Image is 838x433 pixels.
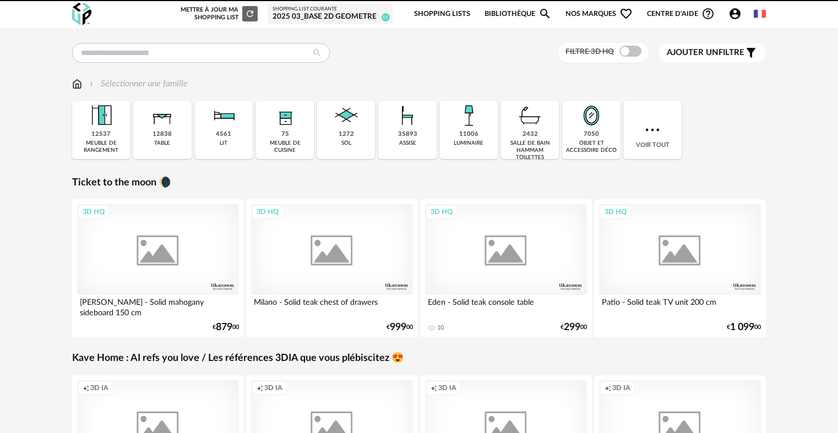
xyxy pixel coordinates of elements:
[727,324,761,331] div: € 00
[216,324,232,331] span: 879
[594,199,766,337] a: 3D HQ Patio - Solid teak TV unit 200 cm €1 09900
[565,48,614,56] span: Filtre 3D HQ
[213,324,239,331] div: € 00
[148,101,177,130] img: Table.png
[90,383,108,392] span: 3D IA
[72,352,404,365] a: Kave Home : AI refs you love / Les références 3DIA que vous plébiscitez 😍
[414,1,470,27] a: Shopping Lists
[252,205,284,219] div: 3D HQ
[426,205,458,219] div: 3D HQ
[667,47,744,58] span: filtre
[393,101,422,130] img: Assise.png
[701,7,715,20] span: Help Circle Outline icon
[728,7,747,20] span: Account Circle icon
[576,101,606,130] img: Miroir.png
[83,383,89,392] span: Creation icon
[87,78,96,90] img: svg+xml;base64,PHN2ZyB3aWR0aD0iMTYiIGhlaWdodD0iMTYiIHZpZXdCb3g9IjAgMCAxNiAxNiIgZmlsbD0ibm9uZSIgeG...
[647,7,715,20] span: Centre d'aideHelp Circle Outline icon
[538,7,552,20] span: Magnify icon
[264,383,282,392] span: 3D IA
[216,130,231,139] div: 4561
[600,205,632,219] div: 3D HQ
[728,7,742,20] span: Account Circle icon
[220,140,227,147] div: lit
[459,130,478,139] div: 11006
[454,101,483,130] img: Luminaire.png
[72,199,244,337] a: 3D HQ [PERSON_NAME] - Solid mahogany sideboard 150 cm €87900
[643,120,662,140] img: more.7b13dc1.svg
[251,295,413,317] div: Milano - Solid teak chest of drawers
[209,101,238,130] img: Literie.png
[659,43,766,62] button: Ajouter unfiltre Filter icon
[91,130,111,139] div: 12537
[425,295,587,317] div: Eden - Solid teak console table
[382,13,390,21] span: 11
[153,130,172,139] div: 12838
[270,101,300,130] img: Rangement.png
[564,324,580,331] span: 299
[246,199,418,337] a: 3D HQ Milano - Solid teak chest of drawers €99900
[565,1,633,27] span: Nos marques
[744,46,758,59] span: Filter icon
[599,295,761,317] div: Patio - Solid teak TV unit 200 cm
[730,324,754,331] span: 1 099
[437,324,444,332] div: 10
[154,140,170,147] div: table
[431,383,437,392] span: Creation icon
[273,6,388,22] a: Shopping List courante 2025 03_Base 2D Geometre 11
[515,101,545,130] img: Salle%20de%20bain.png
[387,324,413,331] div: € 00
[259,140,311,154] div: meuble de cuisine
[485,1,552,27] a: BibliothèqueMagnify icon
[612,383,630,392] span: 3D IA
[75,140,127,154] div: meuble de rangement
[78,205,110,219] div: 3D HQ
[72,3,91,25] img: OXP
[624,101,682,159] div: Voir tout
[561,324,587,331] div: € 00
[257,383,263,392] span: Creation icon
[504,140,556,161] div: salle de bain hammam toilettes
[339,130,354,139] div: 1272
[72,78,82,90] img: svg+xml;base64,PHN2ZyB3aWR0aD0iMTYiIGhlaWdodD0iMTciIHZpZXdCb3g9IjAgMCAxNiAxNyIgZmlsbD0ibm9uZSIgeG...
[341,140,351,147] div: sol
[399,140,416,147] div: assise
[398,130,417,139] div: 35893
[605,383,611,392] span: Creation icon
[72,177,171,189] a: Ticket to the moon 🌘
[77,295,239,317] div: [PERSON_NAME] - Solid mahogany sideboard 150 cm
[281,130,289,139] div: 75
[245,10,255,17] span: Refresh icon
[178,6,258,21] div: Mettre à jour ma Shopping List
[273,6,388,13] div: Shopping List courante
[454,140,483,147] div: luminaire
[565,140,617,154] div: objet et accessoire déco
[667,48,719,57] span: Ajouter un
[331,101,361,130] img: Sol.png
[438,383,456,392] span: 3D IA
[523,130,538,139] div: 2432
[754,8,766,20] img: fr
[86,101,116,130] img: Meuble%20de%20rangement.png
[273,12,388,22] div: 2025 03_Base 2D Geometre
[390,324,406,331] span: 999
[87,78,188,90] div: Sélectionner une famille
[584,130,599,139] div: 7050
[619,7,633,20] span: Heart Outline icon
[420,199,592,337] a: 3D HQ Eden - Solid teak console table 10 €29900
